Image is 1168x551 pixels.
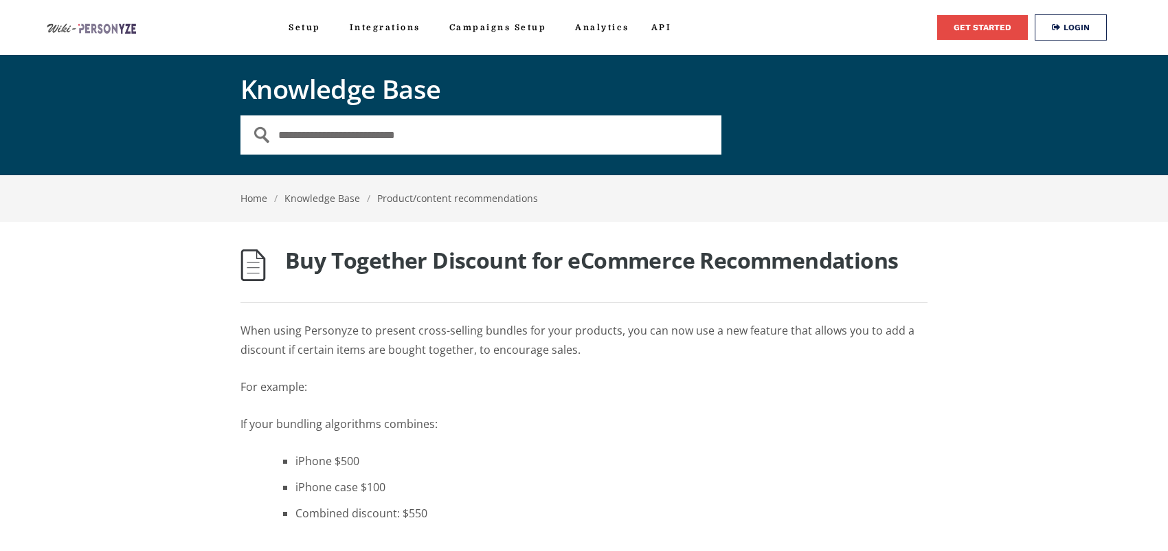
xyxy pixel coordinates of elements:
[937,15,1028,40] a: GET STARTED
[1035,14,1107,41] a: Login
[240,377,928,414] p: For example:
[367,192,370,205] span: /
[274,192,278,205] span: /
[284,192,360,205] a: Knowledge Base
[954,23,1011,32] span: GET STARTED
[295,477,928,497] li: iPhone case $100
[240,76,928,102] h1: Knowledge Base
[240,321,928,377] p: When using Personyze to present cross-selling bundles for your products, you can now use a new fe...
[575,14,629,41] a: Analytics
[651,14,679,41] a: API
[289,14,328,41] a: Setup
[295,504,928,523] li: Combined discount: $550
[449,14,554,41] a: Campaigns Setup
[295,451,928,471] li: iPhone $500
[240,414,928,451] p: If your bundling algorithms combines:
[377,192,538,205] a: Product/content recommendations
[285,249,928,271] h1: Buy Together Discount for eCommerce Recommendations
[350,14,427,41] a: Integrations
[240,192,267,205] a: Home
[1064,23,1090,32] span: Login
